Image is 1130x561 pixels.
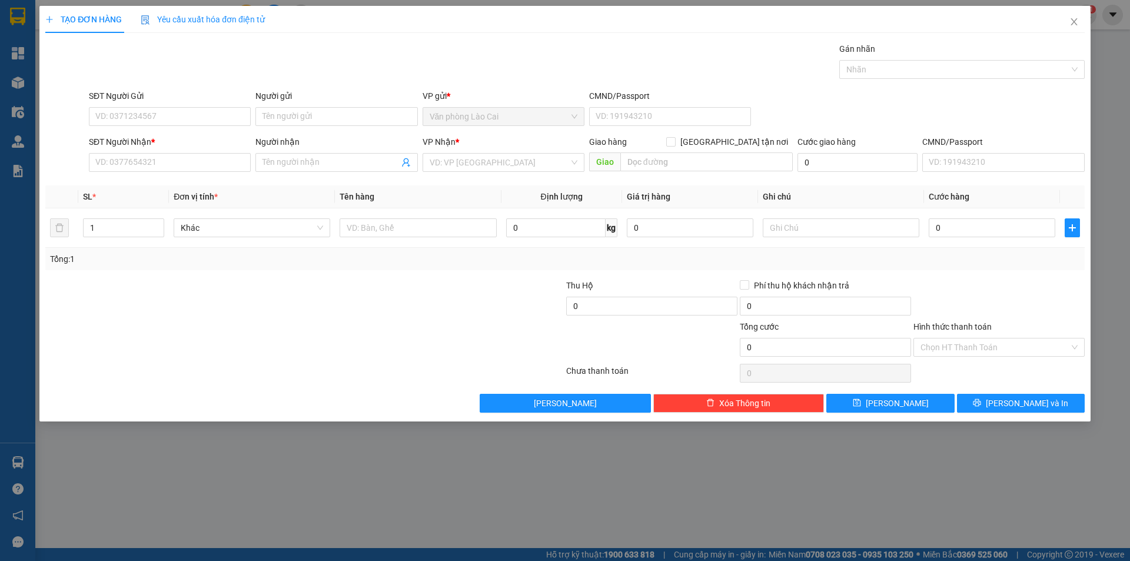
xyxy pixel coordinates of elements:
[181,219,323,237] span: Khác
[653,394,825,413] button: deleteXóa Thông tin
[141,15,265,24] span: Yêu cầu xuất hóa đơn điện tử
[157,9,284,29] b: [DOMAIN_NAME]
[797,153,918,172] input: Cước giao hàng
[929,192,969,201] span: Cước hàng
[255,135,417,148] div: Người nhận
[541,192,583,201] span: Định lượng
[480,394,651,413] button: [PERSON_NAME]
[839,44,875,54] label: Gán nhãn
[45,15,122,24] span: TẠO ĐƠN HÀNG
[763,218,919,237] input: Ghi Chú
[565,364,739,385] div: Chưa thanh toán
[1065,223,1079,233] span: plus
[749,279,854,292] span: Phí thu hộ khách nhận trả
[45,15,54,24] span: plus
[423,137,456,147] span: VP Nhận
[957,394,1085,413] button: printer[PERSON_NAME] và In
[141,15,150,25] img: icon
[589,152,620,171] span: Giao
[340,192,374,201] span: Tên hàng
[50,218,69,237] button: delete
[83,192,92,201] span: SL
[706,399,714,408] span: delete
[589,89,751,102] div: CMND/Passport
[589,137,627,147] span: Giao hàng
[430,108,577,125] span: Văn phòng Lào Cai
[627,192,670,201] span: Giá trị hàng
[1065,218,1080,237] button: plus
[340,218,496,237] input: VD: Bàn, Ghế
[255,89,417,102] div: Người gửi
[758,185,924,208] th: Ghi chú
[606,218,617,237] span: kg
[797,137,856,147] label: Cước giao hàng
[826,394,954,413] button: save[PERSON_NAME]
[853,399,861,408] span: save
[174,192,218,201] span: Đơn vị tính
[627,218,753,237] input: 0
[50,253,436,265] div: Tổng: 1
[913,322,992,331] label: Hình thức thanh toán
[89,89,251,102] div: SĐT Người Gửi
[534,397,597,410] span: [PERSON_NAME]
[1069,17,1079,26] span: close
[620,152,793,171] input: Dọc đường
[89,135,251,148] div: SĐT Người Nhận
[6,68,95,88] h2: WM2X3Y7P
[676,135,793,148] span: [GEOGRAPHIC_DATA] tận nơi
[922,135,1084,148] div: CMND/Passport
[719,397,770,410] span: Xóa Thông tin
[740,322,779,331] span: Tổng cước
[986,397,1068,410] span: [PERSON_NAME] và In
[566,281,593,290] span: Thu Hộ
[62,68,284,142] h2: VP Nhận: Văn phòng Vinh
[401,158,411,167] span: user-add
[973,399,981,408] span: printer
[49,15,177,60] b: [PERSON_NAME] (Vinh - Sapa)
[866,397,929,410] span: [PERSON_NAME]
[1058,6,1091,39] button: Close
[423,89,584,102] div: VP gửi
